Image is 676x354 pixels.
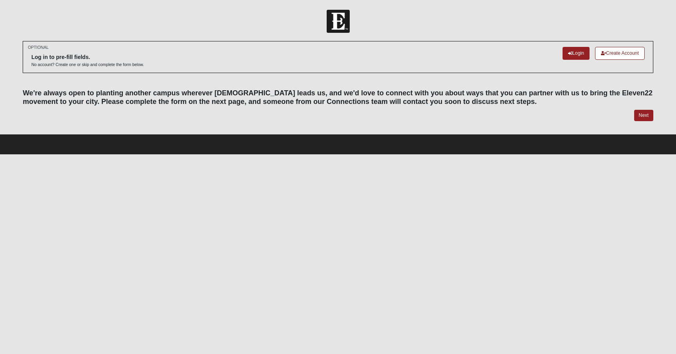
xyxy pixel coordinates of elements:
[327,10,350,33] img: Church of Eleven22 Logo
[563,47,590,60] a: Login
[595,47,645,60] a: Create Account
[28,45,49,50] small: OPTIONAL
[634,110,653,121] a: Next
[31,54,144,61] h6: Log in to pre-fill fields.
[31,62,144,68] p: No account? Create one or skip and complete the form below.
[23,89,653,106] h4: We're always open to planting another campus wherever [DEMOGRAPHIC_DATA] leads us, and we'd love ...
